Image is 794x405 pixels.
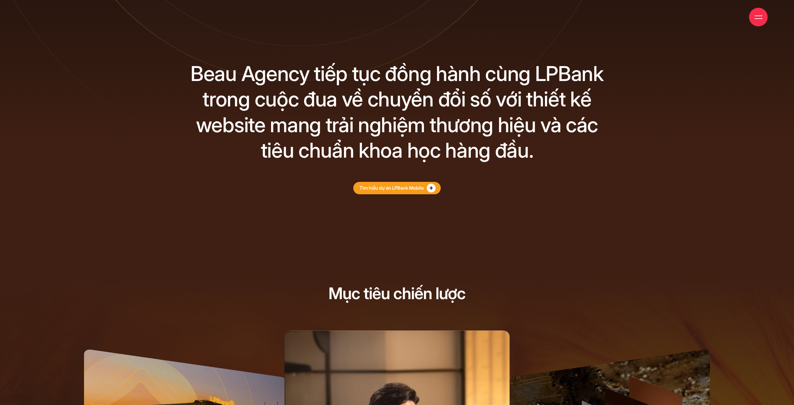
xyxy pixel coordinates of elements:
div: tục [352,61,381,87]
div: học [407,137,441,163]
div: về [342,86,363,112]
div: chuẩn [298,137,354,163]
div: các [566,112,598,138]
div: số [470,86,491,112]
div: thiết [526,86,565,112]
div: thương [430,112,493,138]
div: với [496,86,521,112]
a: Tìm hiểu dự án LPBank Mobile [353,182,441,194]
div: đồng [385,61,431,87]
div: đầu. [495,137,533,163]
div: hiệu [498,112,536,138]
div: tiêu [261,137,294,163]
div: website [196,112,265,138]
div: cuộc [255,86,299,112]
div: trong [203,86,250,112]
div: chuyển [368,86,434,112]
div: đổi [438,86,466,112]
div: Beau [190,61,237,87]
div: và [540,112,561,138]
h3: Mục tiêu chiến lược [50,283,744,304]
div: đua [303,86,337,112]
div: cùng [485,61,530,87]
div: LPBank [535,61,604,87]
div: hàng [445,137,490,163]
div: kế [570,86,591,112]
div: nghiệm [358,112,425,138]
div: mang [270,112,321,138]
div: trải [326,112,354,138]
div: hành [436,61,481,87]
div: khoa [359,137,403,163]
div: tiếp [314,61,347,87]
div: Agency [241,61,310,87]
